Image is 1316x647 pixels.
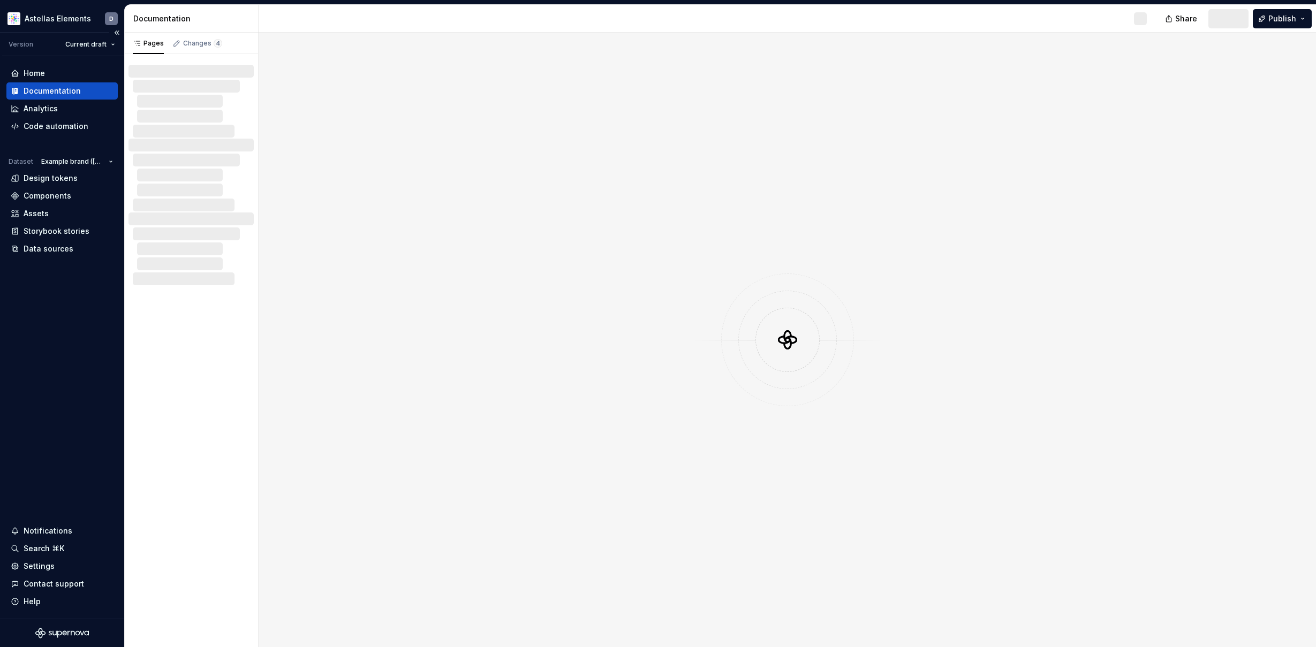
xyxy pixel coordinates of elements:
[6,65,118,82] a: Home
[35,628,89,638] svg: Supernova Logo
[24,526,72,536] div: Notifications
[6,558,118,575] a: Settings
[25,13,91,24] div: Astellas Elements
[2,7,122,30] button: Astellas ElementsD
[133,39,164,48] div: Pages
[24,68,45,79] div: Home
[6,187,118,204] a: Components
[6,522,118,539] button: Notifications
[24,243,73,254] div: Data sources
[6,575,118,592] button: Contact support
[36,154,118,169] button: Example brand ([GEOGRAPHIC_DATA])
[9,157,33,166] div: Dataset
[9,40,33,49] div: Version
[1268,13,1296,24] span: Publish
[24,226,89,237] div: Storybook stories
[60,37,120,52] button: Current draft
[109,14,114,23] div: D
[24,208,49,219] div: Assets
[24,543,64,554] div: Search ⌘K
[1160,9,1204,28] button: Share
[24,191,71,201] div: Components
[24,579,84,589] div: Contact support
[24,86,81,96] div: Documentation
[6,240,118,257] a: Data sources
[24,121,88,132] div: Code automation
[6,593,118,610] button: Help
[24,173,78,184] div: Design tokens
[6,540,118,557] button: Search ⌘K
[6,82,118,100] a: Documentation
[6,170,118,187] a: Design tokens
[214,39,222,48] span: 4
[24,561,55,572] div: Settings
[6,205,118,222] a: Assets
[133,13,254,24] div: Documentation
[1253,9,1312,28] button: Publish
[109,25,124,40] button: Collapse sidebar
[6,223,118,240] a: Storybook stories
[65,40,107,49] span: Current draft
[41,157,104,166] span: Example brand ([GEOGRAPHIC_DATA])
[24,103,58,114] div: Analytics
[6,100,118,117] a: Analytics
[183,39,222,48] div: Changes
[6,118,118,135] a: Code automation
[24,596,41,607] div: Help
[1175,13,1197,24] span: Share
[7,12,20,25] img: b2369ad3-f38c-46c1-b2a2-f2452fdbdcd2.png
